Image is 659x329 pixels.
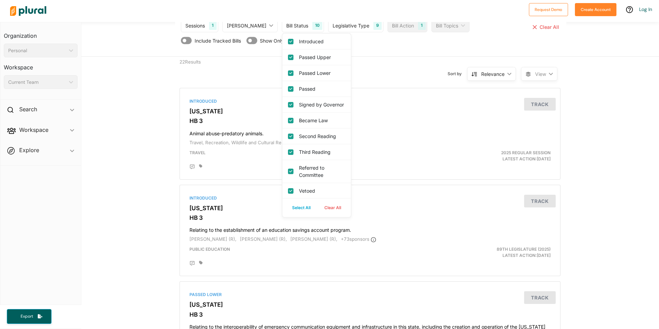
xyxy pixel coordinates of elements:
[189,140,297,145] span: Travel, Recreation, Wildlife and Cultural Resource
[497,247,551,252] span: 89th Legislature (2025)
[299,148,344,156] label: Third Reading
[299,187,344,194] label: Vetoed
[432,246,556,259] div: Latest Action: [DATE]
[8,79,66,86] div: Current Team
[4,26,78,41] h3: Organization
[189,205,551,212] h3: [US_STATE]
[529,5,568,13] a: Request Demo
[290,236,337,242] span: [PERSON_NAME] (R),
[299,117,344,124] label: Became Law
[299,164,344,179] label: Referred to Committee
[529,3,568,16] button: Request Demo
[195,37,241,44] span: Include Tracked Bills
[341,236,376,242] span: + 73 sponsor s
[189,108,551,115] h3: [US_STATE]
[501,150,551,155] span: 2025 Regular Session
[317,203,348,213] button: Clear All
[189,117,551,124] h3: HB 3
[189,195,551,201] div: Introduced
[189,247,230,252] span: Public Education
[448,71,467,77] span: Sort by
[531,19,560,36] button: Clear All
[299,38,344,45] label: Introduced
[260,37,321,44] span: Show Only Momentum Bills
[436,22,458,29] div: Bill Topics
[639,6,652,12] a: Log In
[575,5,616,13] a: Create Account
[189,224,551,233] h4: Relating to the establishment of an education savings account program.
[285,203,317,213] button: Select All
[209,21,216,30] div: 1
[312,21,322,30] div: 10
[535,70,546,78] span: View
[189,311,551,318] h3: HB 3
[189,261,195,266] div: Add Position Statement
[189,292,551,298] div: Passed Lower
[575,3,616,16] button: Create Account
[189,127,551,137] h4: Animal abuse-predatory animals.
[16,314,38,319] span: Export
[299,85,344,92] label: Passed
[392,22,414,29] div: Bill Action
[286,22,308,29] div: Bill Status
[174,57,272,83] div: 22 Results
[189,150,206,155] span: Travel
[227,22,266,29] div: [PERSON_NAME]
[540,24,559,30] span: Clear All
[240,236,287,242] span: [PERSON_NAME] (R),
[524,195,556,207] button: Track
[299,69,344,77] label: Passed Lower
[299,54,344,61] label: Passed Upper
[4,57,78,72] h3: Workspace
[7,309,51,324] button: Export
[189,164,195,170] div: Add Position Statement
[373,21,382,30] div: 9
[8,47,66,54] div: Personal
[189,301,551,308] h3: [US_STATE]
[524,291,556,304] button: Track
[19,105,37,113] h2: Search
[189,236,236,242] span: [PERSON_NAME] (R),
[189,214,551,221] h3: HB 3
[199,164,203,168] div: Add tags
[199,261,203,265] div: Add tags
[333,22,369,29] div: Legislative Type
[432,150,556,162] div: Latest Action: [DATE]
[189,98,551,104] div: Introduced
[299,101,344,108] label: Signed by Governor
[481,70,505,78] div: Relevance
[299,133,344,140] label: Second Reading
[524,98,556,111] button: Track
[185,22,205,29] div: Sessions
[418,21,425,30] div: 1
